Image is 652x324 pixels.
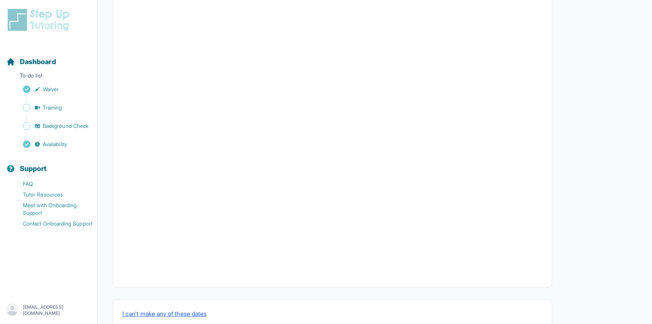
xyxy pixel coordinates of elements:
[43,122,88,130] span: Background Check
[6,303,91,317] button: [EMAIL_ADDRESS][DOMAIN_NAME]
[3,44,94,70] button: Dashboard
[6,218,97,229] a: Contact Onboarding Support
[20,56,56,67] span: Dashboard
[3,72,94,82] p: To-do list
[6,139,97,150] a: Availability
[23,304,91,316] p: [EMAIL_ADDRESS][DOMAIN_NAME]
[3,151,94,177] button: Support
[6,189,97,200] a: Tutor Resources
[6,84,97,95] a: Waiver
[6,8,74,32] img: logo
[6,56,56,67] a: Dashboard
[122,309,207,318] button: I can't make any of these dates
[6,121,97,131] a: Background Check
[43,85,59,93] span: Waiver
[6,200,97,218] a: Meet with Onboarding Support
[6,102,97,113] a: Training
[6,179,97,189] a: FAQ
[43,104,62,111] span: Training
[20,163,47,174] span: Support
[43,140,67,148] span: Availability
